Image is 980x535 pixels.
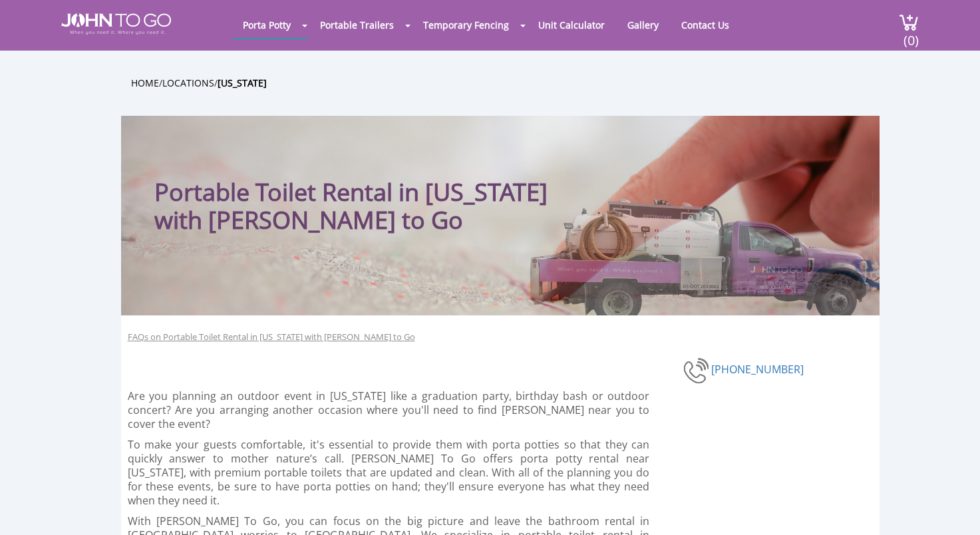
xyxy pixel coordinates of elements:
a: Home [131,77,159,89]
a: Porta Potty [233,12,301,38]
a: [PHONE_NUMBER] [711,362,804,377]
img: JOHN to go [61,13,171,35]
a: Portable Trailers [310,12,404,38]
a: Temporary Fencing [413,12,519,38]
ul: / / [131,75,890,90]
h1: Portable Toilet Rental in [US_STATE] with [PERSON_NAME] to Go [154,142,583,234]
a: Locations [162,77,214,89]
span: (0) [903,21,919,49]
img: cart a [899,13,919,31]
a: Unit Calculator [528,12,615,38]
a: [US_STATE] [218,77,267,89]
img: Truck [514,192,873,315]
a: FAQs on Portable Toilet Rental in [US_STATE] with [PERSON_NAME] to Go [128,331,415,343]
img: phone-number [683,356,711,385]
p: To make your guests comfortable, it's essential to provide them with porta potties so that they c... [128,438,650,508]
p: Are you planning an outdoor event in [US_STATE] like a graduation party, birthday bash or outdoor... [128,389,650,431]
a: Contact Us [671,12,739,38]
a: Gallery [617,12,669,38]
